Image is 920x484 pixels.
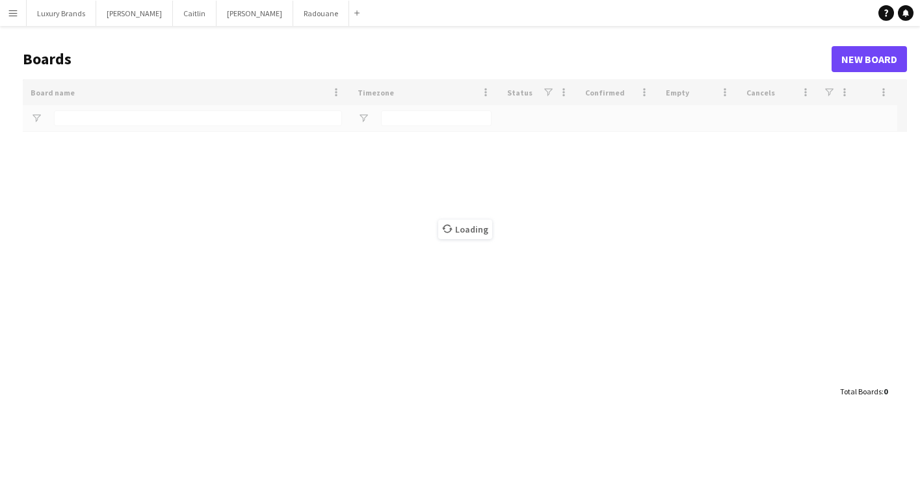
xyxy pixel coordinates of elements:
[832,46,907,72] a: New Board
[173,1,217,26] button: Caitlin
[438,220,492,239] span: Loading
[96,1,173,26] button: [PERSON_NAME]
[293,1,349,26] button: Radouane
[884,387,887,396] span: 0
[23,49,832,69] h1: Boards
[217,1,293,26] button: [PERSON_NAME]
[840,379,887,404] div: :
[840,387,882,396] span: Total Boards
[27,1,96,26] button: Luxury Brands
